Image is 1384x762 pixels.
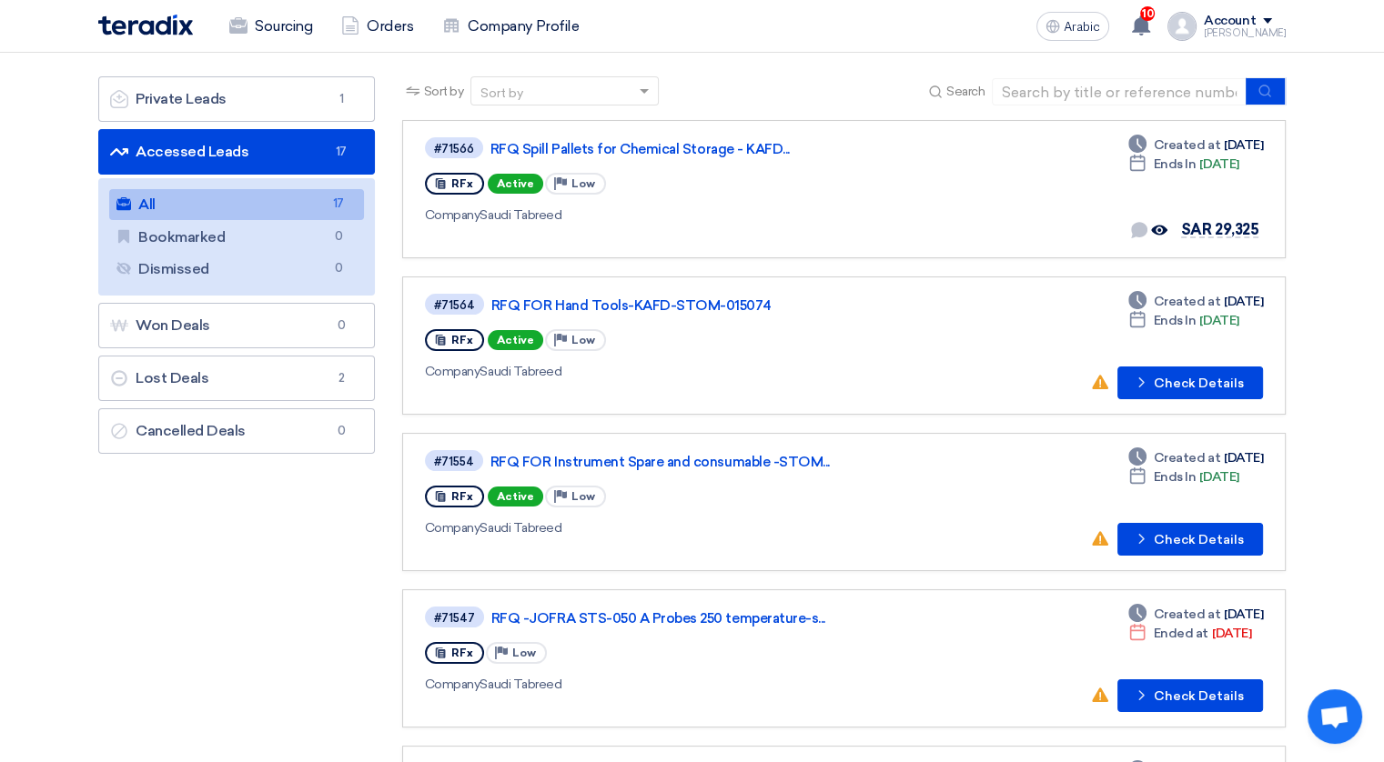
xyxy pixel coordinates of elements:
[424,82,464,101] span: Sort by
[1154,155,1197,174] span: Ends In
[451,177,473,190] span: RFx
[255,15,312,37] font: Sourcing
[992,78,1247,105] input: Search by title or reference number
[571,490,595,503] span: Low
[1224,448,1263,467] font: [DATE]
[98,356,375,401] a: Lost Deals2
[425,677,480,692] span: Company
[1308,689,1362,744] div: Open chat
[1199,155,1238,174] font: [DATE]
[328,227,349,246] span: 0
[1154,624,1208,643] span: Ended at
[330,422,352,440] span: 0
[330,316,352,335] span: 0
[1064,21,1100,34] span: Arabic
[468,15,579,37] font: Company Profile
[571,334,595,346] span: Low
[328,195,349,214] span: 17
[98,303,375,348] a: Won Deals0
[1154,690,1244,703] font: Check Details
[425,207,561,223] font: Saudi Tabreed
[1154,605,1220,624] span: Created at
[425,520,480,536] span: Company
[98,129,375,175] a: Accessed Leads17
[491,297,946,314] a: RFQ FOR Hand Tools-KAFD-STOM-015074
[425,520,561,536] font: Saudi Tabreed
[488,486,543,506] span: Active
[1154,292,1220,311] span: Created at
[1117,679,1263,712] button: Check Details
[480,84,523,103] div: Sort by
[367,15,413,37] font: Orders
[1181,221,1258,238] span: SAR 29,325
[1154,467,1197,486] span: Ends In
[1204,14,1256,29] div: Account
[488,174,543,194] span: Active
[434,612,475,624] div: #71547
[1212,624,1251,643] font: [DATE]
[1199,311,1238,330] font: [DATE]
[571,177,595,190] span: Low
[512,647,536,659] span: Low
[110,316,210,334] font: Won Deals
[110,422,246,439] font: Cancelled Deals
[330,90,352,108] span: 1
[116,228,225,246] font: Bookmarked
[451,334,473,346] span: RFx
[110,143,248,160] font: Accessed Leads
[1224,605,1263,624] font: [DATE]
[488,330,543,350] span: Active
[116,196,156,213] font: All
[425,677,561,692] font: Saudi Tabreed
[110,369,208,386] font: Lost Deals
[491,610,946,627] a: RFQ -JOFRA STS-050 A Probes 250 temperature-s...
[434,456,474,467] div: #71554
[434,299,475,311] div: #71564
[328,259,349,278] span: 0
[1154,135,1220,155] span: Created at
[215,6,327,46] a: Sourcing
[434,143,474,155] div: #71566
[330,369,352,387] span: 2
[425,207,480,223] span: Company
[1199,467,1238,486] font: [DATE]
[451,647,473,659] span: RFx
[110,90,227,107] font: Private Leads
[98,408,375,454] a: Cancelled Deals0
[490,141,945,157] a: RFQ Spill Pallets for Chemical Storage - KAFD...
[425,364,561,379] font: Saudi Tabreed
[946,82,985,101] span: Search
[98,15,193,35] img: Teradix logo
[327,6,428,46] a: Orders
[1117,366,1263,399] button: Check Details
[1154,534,1244,546] font: Check Details
[116,260,209,277] font: Dismissed
[490,454,945,470] a: RFQ FOR Instrument Spare and consumable -STOM...
[425,364,480,379] span: Company
[1224,292,1263,311] font: [DATE]
[1140,6,1155,21] span: 10
[1167,12,1197,41] img: profile_test.png
[1154,311,1197,330] span: Ends In
[1036,12,1109,41] button: Arabic
[1117,523,1263,556] button: Check Details
[451,490,473,503] span: RFx
[1224,135,1263,155] font: [DATE]
[1154,448,1220,467] span: Created at
[330,143,352,161] span: 17
[1204,28,1286,38] div: [PERSON_NAME]
[98,76,375,122] a: Private Leads1
[1154,377,1244,390] font: Check Details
